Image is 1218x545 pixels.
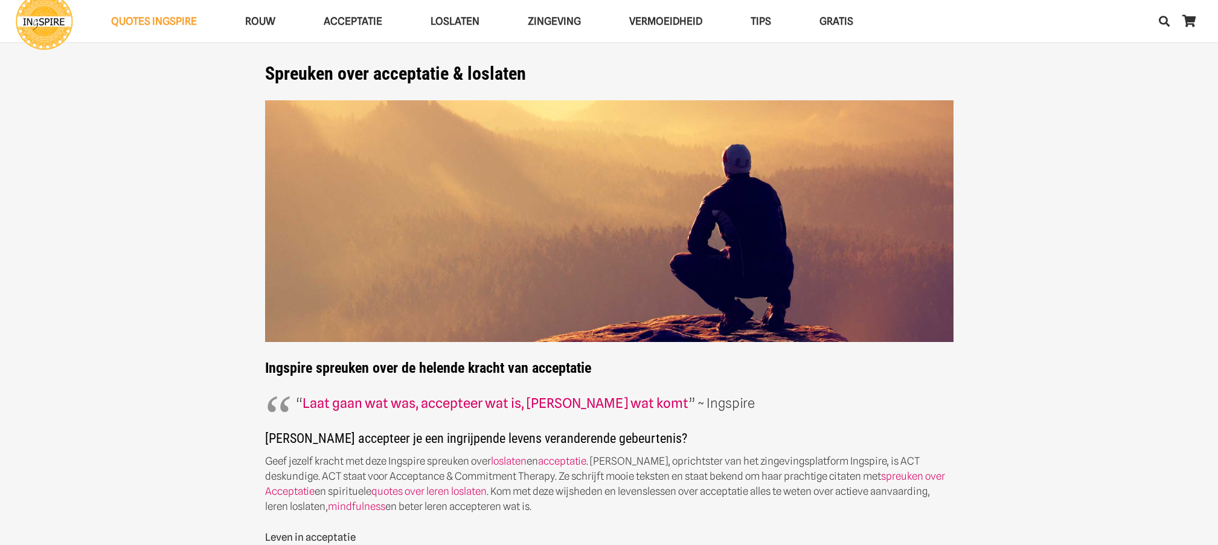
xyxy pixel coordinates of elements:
a: TIPSTIPS Menu [726,6,795,37]
a: GRATISGRATIS Menu [795,6,877,37]
p: Geef jezelf kracht met deze Ingspire spreuken over en . [PERSON_NAME], oprichtster van het zingev... [265,454,954,514]
a: VERMOEIDHEIDVERMOEIDHEID Menu [605,6,726,37]
span: Zingeving [528,15,581,27]
p: “ ” ~ Ingspire [296,392,923,415]
a: QUOTES INGSPIREQUOTES INGSPIRE Menu [87,6,221,37]
a: quotes over leren loslaten [371,485,487,497]
a: Laat gaan wat was, accepteer wat is, [PERSON_NAME] wat komt [303,395,688,411]
span: TIPS [751,15,771,27]
span: VERMOEIDHEID [629,15,702,27]
h3: [PERSON_NAME] accepteer je een ingrijpende levens veranderende gebeurtenis? [265,430,954,454]
strong: Ingspire spreuken over de helende kracht van acceptatie [265,100,954,377]
strong: Leven in acceptatie [265,531,356,543]
h1: Spreuken over acceptatie & loslaten [265,63,954,85]
a: ROUWROUW Menu [221,6,300,37]
img: Quotes en Spreuken van Ingspire over de Helende Kracht van Acceptatie [265,100,954,343]
span: Loslaten [431,15,479,27]
span: ROUW [245,15,275,27]
a: mindfulness [328,500,385,512]
a: LoslatenLoslaten Menu [406,6,504,37]
a: AcceptatieAcceptatie Menu [300,6,406,37]
a: loslaten [491,455,527,467]
span: GRATIS [819,15,853,27]
span: Acceptatie [324,15,382,27]
a: ZingevingZingeving Menu [504,6,605,37]
span: QUOTES INGSPIRE [111,15,197,27]
a: Zoeken [1152,6,1176,36]
a: acceptatie [538,455,586,467]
